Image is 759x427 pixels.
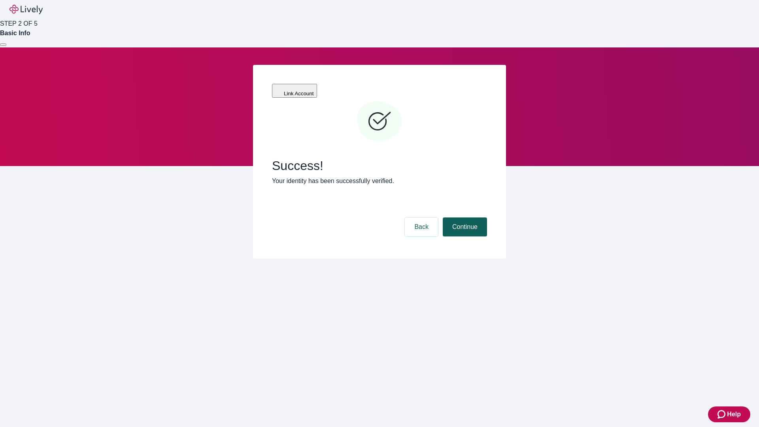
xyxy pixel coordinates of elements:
button: Back [405,217,438,236]
span: Help [727,410,741,419]
button: Link Account [272,84,317,98]
span: Success! [272,158,487,173]
button: Zendesk support iconHelp [708,406,750,422]
p: Your identity has been successfully verified. [272,176,487,186]
button: Continue [443,217,487,236]
svg: Zendesk support icon [717,410,727,419]
img: Lively [9,5,43,14]
svg: Checkmark icon [356,98,403,145]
